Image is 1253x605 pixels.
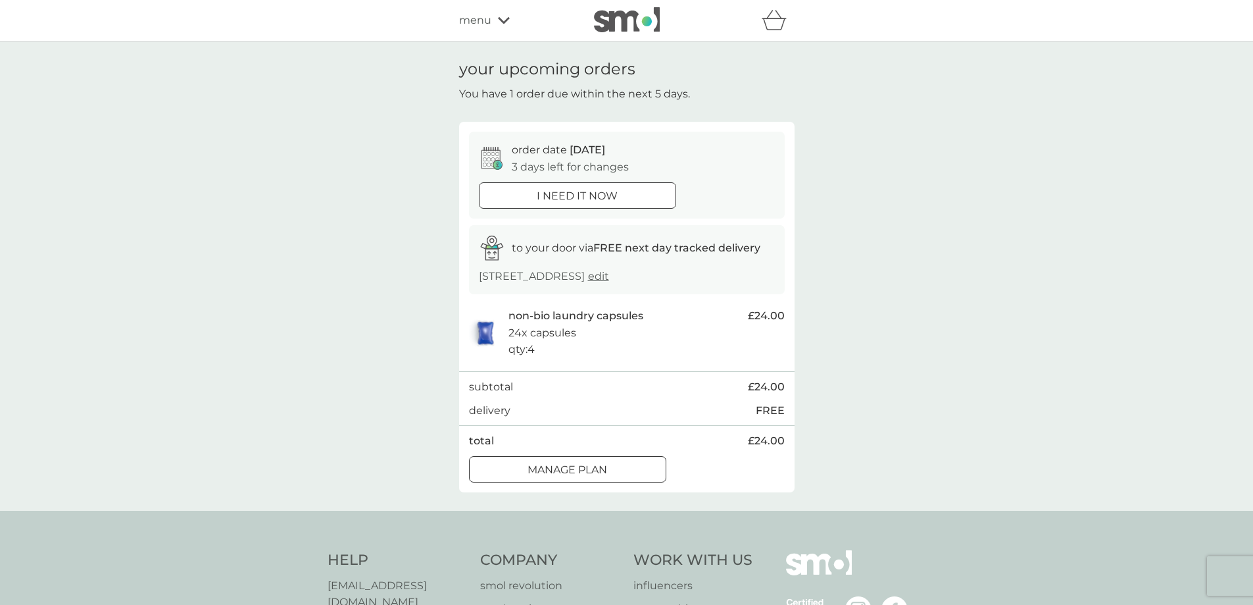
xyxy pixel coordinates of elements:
p: You have 1 order due within the next 5 days. [459,86,690,103]
h1: your upcoming orders [459,60,635,79]
span: £24.00 [748,379,785,396]
p: total [469,433,494,450]
img: smol [594,7,660,32]
p: qty : 4 [508,341,535,358]
h4: Help [328,550,468,571]
p: 3 days left for changes [512,159,629,176]
button: i need it now [479,182,676,209]
p: 24x capsules [508,325,576,342]
p: Manage plan [528,461,607,479]
p: non-bio laundry capsules [508,307,643,325]
h4: Work With Us [633,550,752,571]
div: basket [762,7,795,34]
p: [STREET_ADDRESS] [479,268,609,285]
span: [DATE] [570,144,605,156]
a: edit [588,270,609,282]
p: order date [512,142,605,159]
span: £24.00 [748,433,785,450]
img: smol [786,550,852,595]
strong: FREE next day tracked delivery [593,242,760,254]
a: influencers [633,577,752,594]
h4: Company [480,550,620,571]
span: menu [459,12,491,29]
span: to your door via [512,242,760,254]
p: i need it now [537,188,618,205]
a: smol revolution [480,577,620,594]
p: FREE [756,402,785,419]
p: subtotal [469,379,513,396]
button: Manage plan [469,456,666,483]
span: £24.00 [748,307,785,325]
p: delivery [469,402,510,419]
